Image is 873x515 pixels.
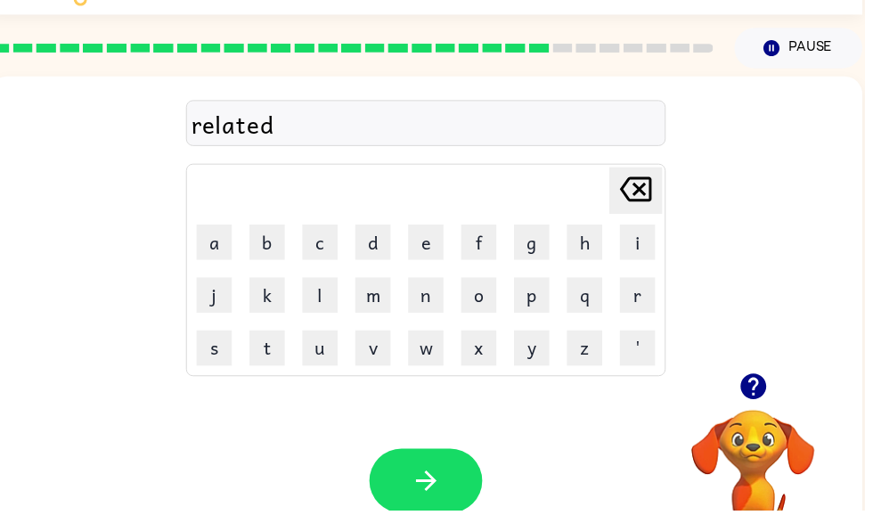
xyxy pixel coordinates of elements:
[466,334,502,370] button: x
[412,334,448,370] button: w
[626,281,662,316] button: r
[412,227,448,263] button: e
[199,334,234,370] button: s
[412,281,448,316] button: n
[199,281,234,316] button: j
[519,334,555,370] button: y
[466,227,502,263] button: f
[359,281,395,316] button: m
[573,227,608,263] button: h
[519,227,555,263] button: g
[359,227,395,263] button: d
[359,334,395,370] button: v
[306,281,341,316] button: l
[626,334,662,370] button: '
[742,29,871,69] button: Pause
[199,227,234,263] button: a
[252,227,288,263] button: b
[573,334,608,370] button: z
[626,227,662,263] button: i
[252,281,288,316] button: k
[573,281,608,316] button: q
[306,334,341,370] button: u
[193,107,667,144] div: related
[306,227,341,263] button: c
[466,281,502,316] button: o
[252,334,288,370] button: t
[519,281,555,316] button: p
